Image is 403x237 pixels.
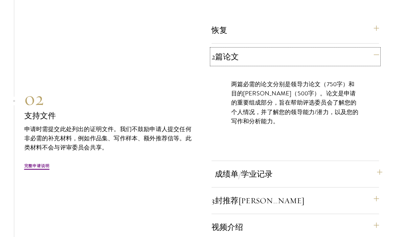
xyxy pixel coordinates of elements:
font: 恢复 [212,25,227,35]
button: 视频介绍 [212,219,379,235]
font: 3封推荐[PERSON_NAME] [212,196,304,206]
font: 2篇论文 [212,52,239,62]
button: 成绩单/学业记录 [215,166,382,182]
font: 成绩单/学业记录 [215,169,273,179]
a: 完整申请说明 [24,162,50,170]
font: 申请时需提交此处列出的证明文件。我们不鼓励申请人提交任何非必需的补充材料，例如作品集、写作样本、额外推荐信等。此类材料不会与评审委员会共享。 [24,125,191,152]
font: 完整申请说明 [24,163,50,169]
font: 两篇必需的论文分别是领导力论文（750字）和目的[PERSON_NAME]（500字）。论文是申请的重要组成部分，旨在帮助评选委员会了解您的个人情况，并了解您的领导能力/潜力，以及您的写作和分析能力。 [231,80,359,125]
button: 恢复 [212,22,379,38]
font: 支持文件 [24,111,56,121]
font: 02 [24,87,44,110]
button: 2篇论文 [212,49,379,65]
button: 3封推荐[PERSON_NAME] [212,193,379,208]
font: 视频介绍 [212,222,243,232]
